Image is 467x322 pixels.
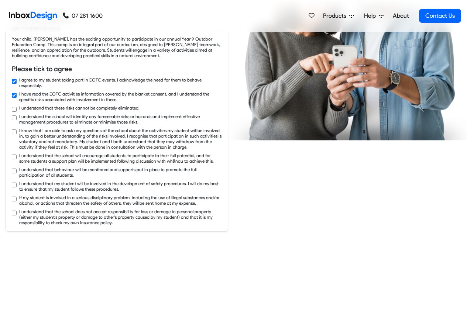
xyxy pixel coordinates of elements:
[19,195,222,206] label: If my student is involved in a serious disciplinary problem, including the use of illegal substan...
[63,11,103,20] a: 07 281 1600
[19,77,222,88] label: I agree to my student taking part in EOTC events. I acknowledge the need for them to behave respo...
[323,11,349,20] span: Products
[19,105,140,111] label: I understand that these risks cannot be completely eliminated.
[19,167,222,178] label: I understand that behaviour will be monitored and supports put in place to promote the full parti...
[419,9,461,23] a: Contact Us
[361,8,387,23] a: Help
[19,91,222,102] label: I have read the EOTC activities information covered by the blanket consent, and I understand the ...
[391,8,411,23] a: About
[19,114,222,125] label: I understand the school will identify any foreseeable risks or hazards and implement effective ma...
[320,8,357,23] a: Products
[19,181,222,192] label: I understand that my student will be involved in the development of safety procedures. I will do ...
[19,128,222,150] label: I know that I am able to ask any questions of the school about the activities my student will be ...
[12,25,222,58] div: Dear Parents/Guardians, Your child, [PERSON_NAME], has the exciting opportunity to participate in...
[12,64,222,74] h6: Please tick to agree
[19,153,222,164] label: I understand that the school will encourage all students to participate to their full potential, ...
[19,209,222,225] label: I understand that the school does not accept responsibility for loss or damage to personal proper...
[364,11,379,20] span: Help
